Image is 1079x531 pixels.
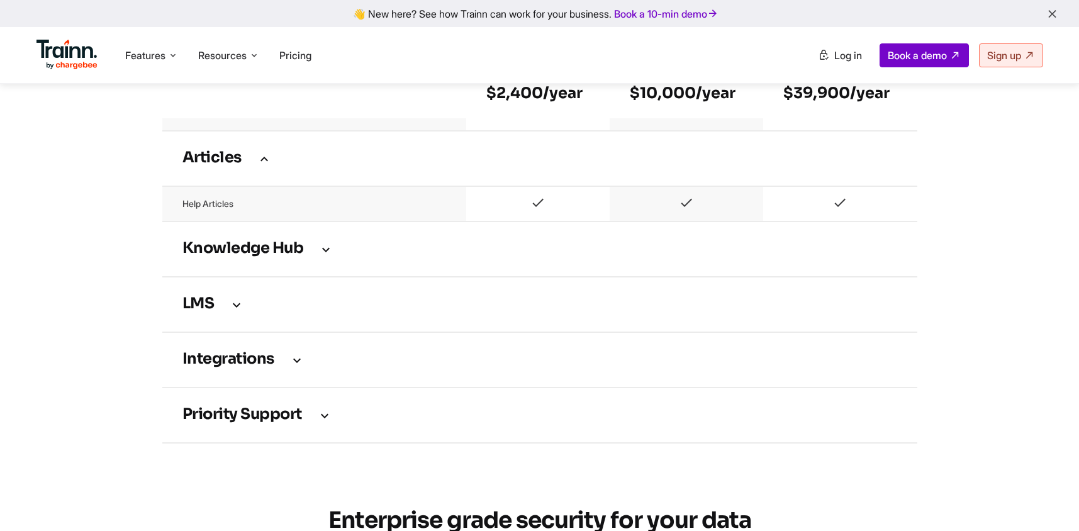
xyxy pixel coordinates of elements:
[125,48,165,62] span: Features
[182,353,897,367] h3: Integrations
[834,49,862,62] span: Log in
[810,44,869,67] a: Log in
[630,83,743,103] h6: $10,000/year
[783,83,897,103] h6: $39,900/year
[987,49,1021,62] span: Sign up
[8,8,1071,20] div: 👋 New here? See how Trainn can work for your business.
[36,40,98,70] img: Trainn Logo
[182,242,897,256] h3: Knowledge Hub
[182,298,897,311] h3: LMS
[888,49,947,62] span: Book a demo
[1016,471,1079,531] div: Chatwidget
[880,43,969,67] a: Book a demo
[486,83,590,103] h6: $2,400/year
[182,152,897,165] h3: Articles
[612,5,721,23] a: Book a 10-min demo
[162,186,466,221] td: Help articles
[198,48,247,62] span: Resources
[279,49,311,62] a: Pricing
[182,408,897,422] h3: Priority support
[979,43,1043,67] a: Sign up
[1016,471,1079,531] iframe: Chat Widget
